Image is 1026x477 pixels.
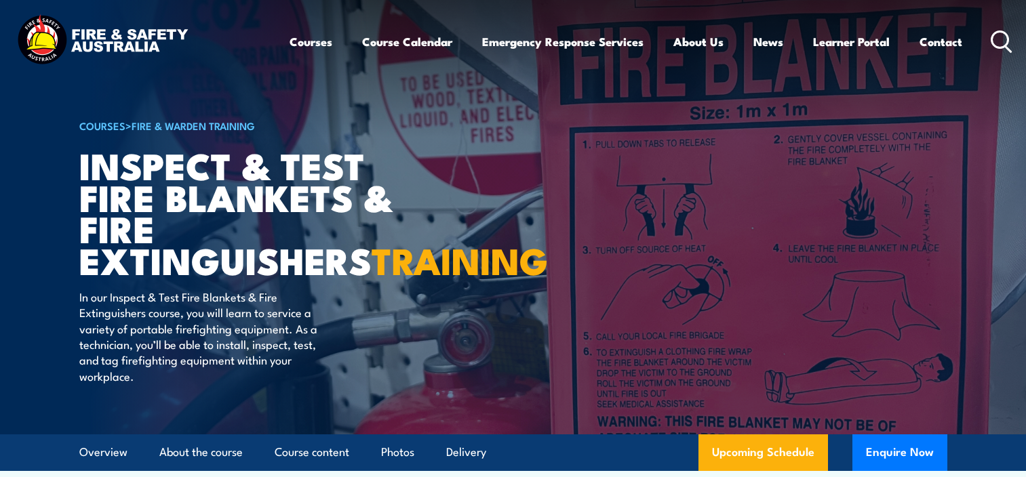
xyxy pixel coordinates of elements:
[482,24,644,60] a: Emergency Response Services
[813,24,890,60] a: Learner Portal
[446,434,486,470] a: Delivery
[290,24,332,60] a: Courses
[275,434,349,470] a: Course content
[753,24,783,60] a: News
[79,118,125,133] a: COURSES
[920,24,962,60] a: Contact
[132,118,255,133] a: Fire & Warden Training
[159,434,243,470] a: About the course
[79,289,327,383] p: In our Inspect & Test Fire Blankets & Fire Extinguishers course, you will learn to service a vari...
[698,434,828,471] a: Upcoming Schedule
[79,434,127,470] a: Overview
[362,24,452,60] a: Course Calendar
[381,434,414,470] a: Photos
[79,149,414,276] h1: Inspect & Test Fire Blankets & Fire Extinguishers
[852,434,947,471] button: Enquire Now
[673,24,724,60] a: About Us
[79,117,414,133] h6: >
[372,231,548,287] strong: TRAINING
